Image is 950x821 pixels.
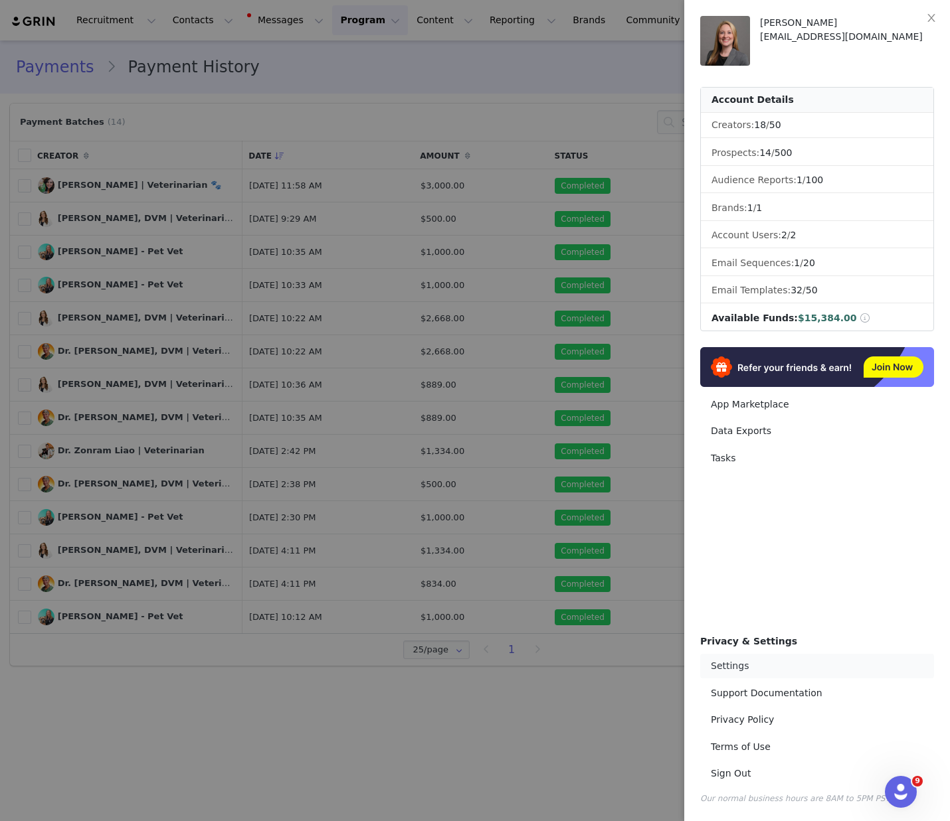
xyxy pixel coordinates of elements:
span: / [747,202,763,213]
div: [EMAIL_ADDRESS][DOMAIN_NAME] [760,30,934,44]
span: 1 [756,202,762,213]
iframe: Intercom live chat [885,776,917,808]
span: 50 [806,285,818,295]
span: 20 [803,258,815,268]
span: Privacy & Settings [700,636,797,646]
span: 1 [794,258,800,268]
li: Brands: [701,196,933,221]
span: 50 [769,119,781,130]
span: Available Funds: [712,313,798,323]
span: 2 [781,230,787,240]
a: Terms of Use [700,735,934,759]
span: 100 [806,175,824,185]
a: Data Exports [700,419,934,443]
a: Settings [700,654,934,678]
li: Email Sequences: [701,251,933,276]
span: / [781,230,797,240]
a: Sign Out [700,761,934,786]
span: 9 [912,776,923,786]
a: Privacy Policy [700,708,934,732]
span: Our normal business hours are 8AM to 5PM PST. [700,794,892,803]
li: Prospects: [701,141,933,166]
span: 500 [775,147,793,158]
img: Refer & Earn [700,347,934,387]
span: 1 [797,175,803,185]
span: 2 [791,230,797,240]
a: Support Documentation [700,681,934,706]
i: icon: close [926,13,937,23]
li: Email Templates: [701,278,933,303]
img: c572c037-d872-40fb-9c73-5cb55080ad41.jpeg [700,16,750,66]
a: App Marketplace [700,392,934,417]
span: / [759,147,792,158]
span: $15,384.00 [798,313,857,323]
div: Account Details [701,88,933,113]
li: Audience Reports: / [701,168,933,193]
div: [PERSON_NAME] [760,16,934,30]
li: Creators: [701,113,933,138]
span: 18 [754,119,766,130]
span: / [791,285,817,295]
li: Account Users: [701,223,933,248]
span: 14 [759,147,771,158]
span: 1 [747,202,753,213]
span: 32 [791,285,803,295]
span: / [754,119,781,130]
span: / [794,258,814,268]
a: Tasks [700,446,934,471]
